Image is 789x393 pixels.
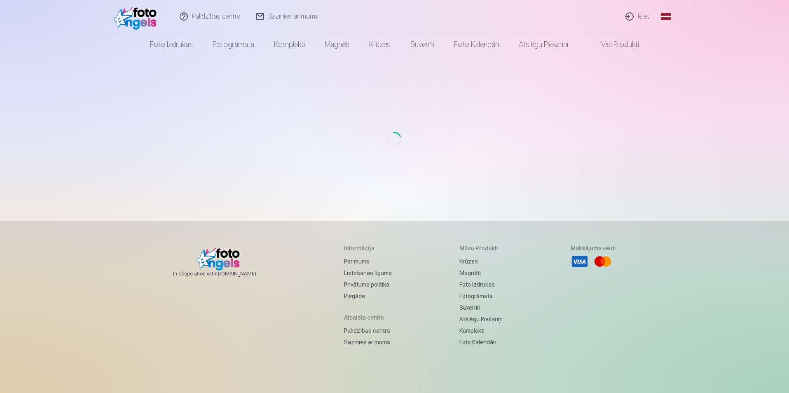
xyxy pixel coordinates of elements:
h5: Mūsu produkti [459,244,503,252]
a: Suvenīri [459,302,503,313]
a: Krūzes [359,33,400,56]
a: Suvenīri [400,33,444,56]
a: Visi produkti [578,33,649,56]
h5: Atbalsta centrs [344,313,392,322]
a: Krūzes [459,256,503,267]
li: Visa [571,252,589,271]
a: Foto izdrukas [459,279,503,290]
h5: Maksājuma veidi [571,244,616,252]
a: Fotogrāmata [459,290,503,302]
a: [DOMAIN_NAME] [216,271,276,277]
a: Privātuma politika [344,279,392,290]
a: Palīdzības centrs [344,325,392,337]
a: Atslēgu piekariņi [509,33,578,56]
img: /fa1 [114,3,161,30]
a: Atslēgu piekariņi [459,313,503,325]
a: Magnēti [315,33,359,56]
a: Foto izdrukas [140,33,203,56]
li: Mastercard [594,252,612,271]
a: Sazinies ar mums [344,337,392,348]
h5: Informācija [344,244,392,252]
a: Foto kalendāri [444,33,509,56]
a: Foto kalendāri [459,337,503,348]
a: Magnēti [459,267,503,279]
span: In cooperation with [173,271,276,277]
a: Par mums [344,256,392,267]
a: Lietošanas līgums [344,267,392,279]
a: Komplekti [264,33,315,56]
a: Komplekti [459,325,503,337]
a: Fotogrāmata [203,33,264,56]
a: Piegāde [344,290,392,302]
